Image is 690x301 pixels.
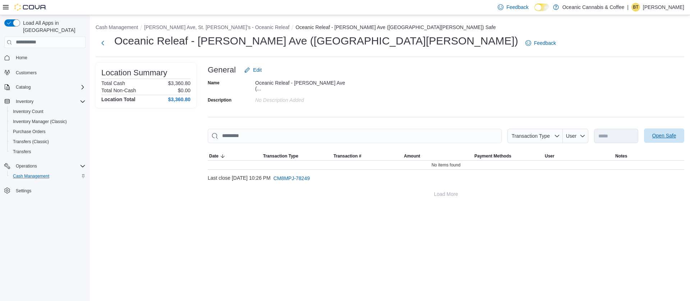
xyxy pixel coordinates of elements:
[144,24,289,30] button: [PERSON_NAME] Ave, St. [PERSON_NAME]’s - Oceanic Releaf
[13,162,40,170] button: Operations
[333,153,361,159] span: Transaction #
[13,187,34,195] a: Settings
[208,129,502,143] input: This is a search bar. As you type, the results lower in the page will automatically filter.
[13,139,49,145] span: Transfers (Classic)
[434,191,458,198] span: Load More
[13,173,49,179] span: Cash Management
[474,153,511,159] span: Payment Methods
[208,187,684,201] button: Load More
[332,152,402,160] button: Transaction #
[96,24,138,30] button: Cash Management
[644,128,684,143] button: Open Safe
[13,162,86,170] span: Operations
[1,97,88,107] button: Inventory
[631,3,640,11] div: Brandon Tracey
[16,84,31,90] span: Catalog
[534,4,549,11] input: Dark Mode
[255,94,351,103] div: No Description added
[10,107,46,116] a: Inventory Count
[402,152,473,160] button: Amount
[7,117,88,127] button: Inventory Manager (Classic)
[208,171,684,185] div: Last close [DATE] 10:26 PM
[10,127,49,136] a: Purchase Orders
[4,50,86,215] nav: Complex example
[615,153,627,159] span: Notes
[10,117,70,126] a: Inventory Manager (Classic)
[209,153,218,159] span: Date
[168,80,190,86] p: $3,360.80
[1,52,88,63] button: Home
[13,119,67,124] span: Inventory Manager (Classic)
[643,3,684,11] p: [PERSON_NAME]
[208,80,220,86] label: Name
[208,66,236,74] h3: General
[566,133,577,139] span: User
[13,53,86,62] span: Home
[545,153,555,159] span: User
[16,70,37,76] span: Customers
[523,36,559,50] a: Feedback
[1,185,88,196] button: Settings
[563,129,588,143] button: User
[543,152,614,160] button: User
[20,19,86,34] span: Load All Apps in [GEOGRAPHIC_DATA]
[13,109,43,114] span: Inventory Count
[13,129,46,135] span: Purchase Orders
[101,97,135,102] h4: Location Total
[13,83,33,91] button: Catalog
[13,68,86,77] span: Customers
[10,137,52,146] a: Transfers (Classic)
[534,39,556,47] span: Feedback
[263,153,298,159] span: Transaction Type
[96,24,684,32] nav: An example of EuiBreadcrumbs
[13,83,86,91] span: Catalog
[295,24,496,30] button: Oceanic Releaf - [PERSON_NAME] Ave ([GEOGRAPHIC_DATA][PERSON_NAME]) Safe
[7,137,88,147] button: Transfers (Classic)
[101,88,136,93] h6: Total Non-Cash
[1,82,88,92] button: Catalog
[13,69,40,77] a: Customers
[432,162,461,168] span: No items found
[10,147,86,156] span: Transfers
[101,80,125,86] h6: Total Cash
[13,53,30,62] a: Home
[96,36,110,50] button: Next
[7,107,88,117] button: Inventory Count
[208,152,262,160] button: Date
[273,175,310,182] span: CM8MPJ-78249
[7,127,88,137] button: Purchase Orders
[7,171,88,181] button: Cash Management
[178,88,190,93] p: $0.00
[10,107,86,116] span: Inventory Count
[652,132,676,139] span: Open Safe
[10,137,86,146] span: Transfers (Classic)
[208,97,231,103] label: Description
[633,3,638,11] span: BT
[16,99,33,104] span: Inventory
[614,152,684,160] button: Notes
[16,163,37,169] span: Operations
[16,55,27,61] span: Home
[507,129,563,143] button: Transaction Type
[10,172,86,180] span: Cash Management
[627,3,629,11] p: |
[271,171,313,185] button: CM8MPJ-78249
[13,186,86,195] span: Settings
[10,147,34,156] a: Transfers
[114,34,518,48] h1: Oceanic Releaf - [PERSON_NAME] Ave ([GEOGRAPHIC_DATA][PERSON_NAME])
[10,172,52,180] a: Cash Management
[511,133,550,139] span: Transaction Type
[253,66,262,74] span: Edit
[1,161,88,171] button: Operations
[473,152,543,160] button: Payment Methods
[10,127,86,136] span: Purchase Orders
[10,117,86,126] span: Inventory Manager (Classic)
[13,149,31,155] span: Transfers
[1,67,88,77] button: Customers
[562,3,625,11] p: Oceanic Cannabis & Coffee
[241,63,264,77] button: Edit
[13,97,86,106] span: Inventory
[168,97,190,102] h4: $3,360.80
[255,77,351,91] div: Oceanic Releaf - [PERSON_NAME] Ave (...
[16,188,31,194] span: Settings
